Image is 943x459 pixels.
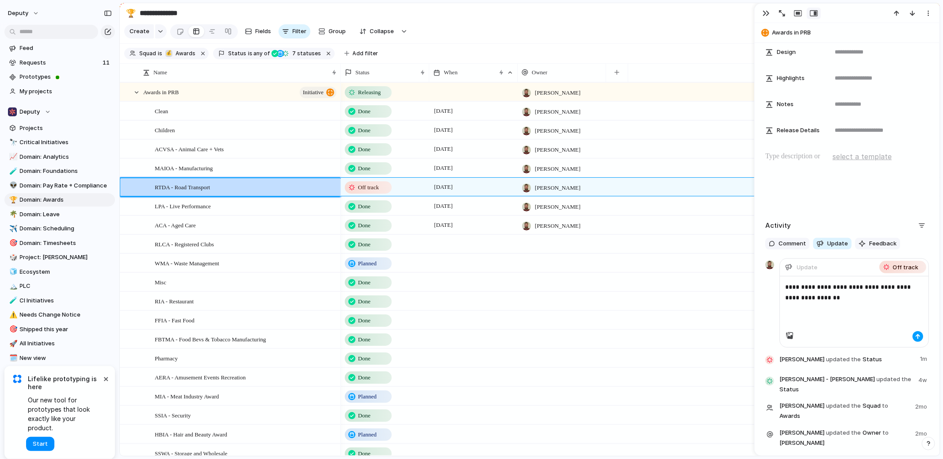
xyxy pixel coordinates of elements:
span: RLCA - Registered Clubs [155,239,214,249]
button: 🎲 [8,253,17,262]
span: Start [33,440,48,448]
span: 4w [918,374,929,385]
span: When [444,68,458,77]
span: Prototypes [20,73,112,81]
div: 🧪 [9,295,15,306]
span: Create [130,27,149,36]
div: 🌴 [9,209,15,219]
span: HBIA - Hair and Beauty Award [155,429,227,439]
div: 🎯 [9,238,15,248]
div: 🎲 [9,252,15,263]
span: Done [358,354,370,363]
span: All Initiatives [20,339,112,348]
span: [PERSON_NAME] [535,145,580,154]
span: RTDA - Road Transport [155,182,210,192]
span: Status [779,353,915,365]
span: Pharmacy [155,353,178,363]
span: Name [153,68,167,77]
span: Done [358,373,370,382]
span: [PERSON_NAME] [779,355,825,364]
a: 🧪CI Initiatives [4,294,115,307]
span: [DATE] [432,182,455,192]
span: Done [358,297,370,306]
button: 🗓️ [8,354,17,363]
span: Domain: Awards [20,195,112,204]
span: [PERSON_NAME] [779,439,825,448]
span: statuses [290,50,321,57]
span: Group [329,27,346,36]
span: Awards in PRB [772,28,935,37]
span: Domain: Scheduling [20,224,112,233]
span: MIA - Meat Industry Award [155,391,219,401]
span: Needs Change Notice [20,310,112,319]
button: Fields [241,24,275,38]
span: to [882,402,889,410]
span: Owner [779,428,910,448]
span: [DATE] [432,201,455,211]
div: 📈 [9,152,15,162]
button: Feedback [855,238,900,249]
button: initiative [300,87,336,98]
span: Done [358,126,370,135]
div: 🗓️ [9,353,15,363]
a: My projects [4,85,115,98]
span: Squad [139,50,156,57]
div: 🌴Domain: Leave [4,208,115,221]
span: FFIA - Fast Food [155,315,195,325]
span: Design [777,48,796,57]
span: Squad [779,401,910,421]
span: [PERSON_NAME] - [PERSON_NAME] [779,375,875,384]
a: 🏔️PLC [4,279,115,293]
span: Update [827,239,848,248]
button: 🌴 [8,210,17,219]
span: SSWA - Storage and Wholesale [155,448,227,458]
div: 🚀All Initiatives [4,337,115,350]
span: Status [228,50,246,57]
button: Add filter [339,47,384,60]
span: AERA - Amusement Events Recreation [155,372,246,382]
span: PLC [20,282,112,291]
a: 🏆Domain: Awards [4,193,115,207]
a: 👽Domain: Pay Rate + Compliance [4,179,115,192]
span: select a template [832,151,892,162]
div: 🚀 [9,339,15,349]
h2: Activity [765,221,791,231]
button: ✈️ [8,224,17,233]
div: 🎲Project: [PERSON_NAME] [4,251,115,264]
span: [DATE] [432,163,455,173]
span: [PERSON_NAME] [535,222,580,230]
span: Collapse [370,27,394,36]
span: [PERSON_NAME] [535,107,580,116]
span: updated the [826,428,861,437]
span: Domain: Analytics [20,153,112,161]
button: 🧊 [8,268,17,276]
div: 🧪 [9,166,15,176]
span: 11 [103,58,111,67]
span: Filter [293,27,307,36]
span: 2mo [915,401,929,411]
span: is [248,50,252,57]
button: 🧪 [8,296,17,305]
button: Deputy [4,105,115,119]
span: [PERSON_NAME] [535,184,580,192]
div: 🎯Domain: Timesheets [4,237,115,250]
span: RIA - Restaurant [155,296,194,306]
span: [DATE] [432,125,455,135]
button: Awards in PRB [759,26,935,40]
span: Done [358,411,370,420]
button: 🏆 [124,6,138,20]
span: Done [358,316,370,325]
span: Status [779,374,913,394]
button: Filter [279,24,310,38]
a: ⚠️Needs Change Notice [4,308,115,321]
span: Feed [20,44,112,53]
button: 7 statuses [271,49,323,58]
a: Prototypes [4,70,115,84]
div: 🔭 [9,138,15,148]
span: initiative [303,86,324,99]
a: Feed [4,42,115,55]
span: Done [358,278,370,287]
button: Off track [878,260,927,275]
button: 👽 [8,181,17,190]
